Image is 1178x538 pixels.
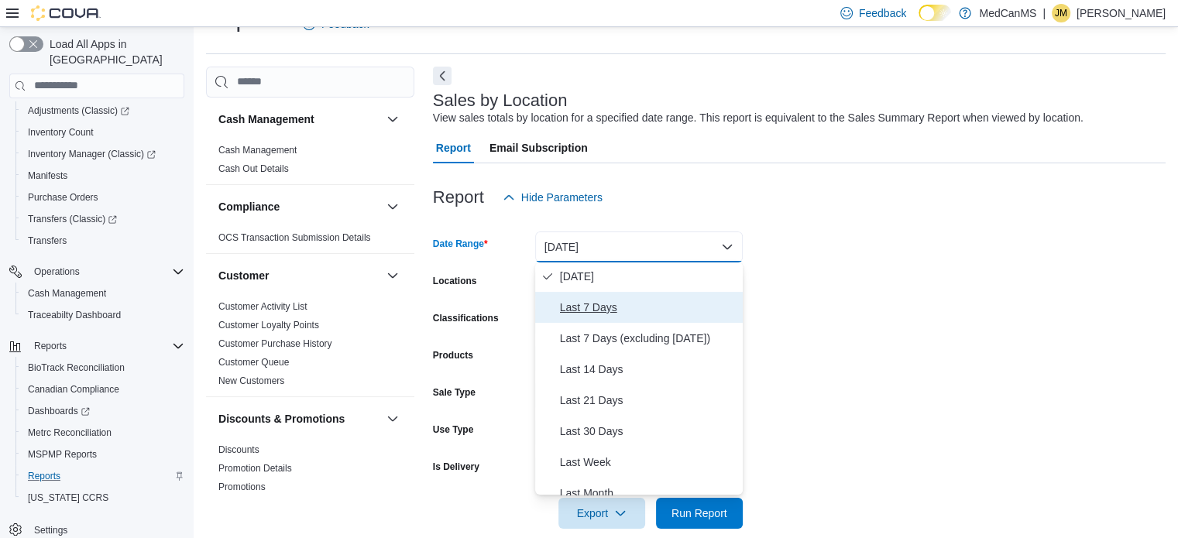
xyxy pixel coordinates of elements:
[28,448,97,461] span: MSPMP Reports
[671,505,727,521] span: Run Report
[521,190,603,205] span: Hide Parameters
[22,488,115,507] a: [US_STATE] CCRS
[15,143,191,165] a: Inventory Manager (Classic)
[28,105,129,117] span: Adjustments (Classic)
[15,165,191,187] button: Manifests
[560,484,737,502] span: Last Month
[206,141,414,184] div: Cash Management
[919,21,919,22] span: Dark Mode
[1077,4,1166,22] p: [PERSON_NAME]
[218,199,280,214] h3: Compliance
[22,358,184,377] span: BioTrack Reconciliation
[31,5,101,21] img: Cova
[15,230,191,252] button: Transfers
[28,492,108,504] span: [US_STATE] CCRS
[22,306,127,324] a: Traceabilty Dashboard
[433,423,473,436] label: Use Type
[22,145,184,163] span: Inventory Manager (Classic)
[560,453,737,471] span: Last Week
[22,231,73,250] a: Transfers
[1042,4,1046,22] p: |
[28,337,73,355] button: Reports
[560,298,737,317] span: Last 7 Days
[15,444,191,465] button: MSPMP Reports
[218,320,319,331] a: Customer Loyalty Points
[28,362,125,374] span: BioTrack Reconciliation
[383,110,402,129] button: Cash Management
[15,283,191,304] button: Cash Management
[218,356,289,368] span: Customer Queue
[560,360,737,379] span: Last 14 Days
[218,481,266,492] a: Promotions
[1055,4,1067,22] span: JM
[28,262,86,281] button: Operations
[22,145,162,163] a: Inventory Manager (Classic)
[28,170,67,182] span: Manifests
[22,123,100,142] a: Inventory Count
[218,199,380,214] button: Compliance
[28,213,117,225] span: Transfers (Classic)
[22,210,123,228] a: Transfers (Classic)
[22,445,184,464] span: MSPMP Reports
[218,444,259,456] span: Discounts
[15,357,191,379] button: BioTrack Reconciliation
[3,261,191,283] button: Operations
[34,524,67,536] span: Settings
[218,444,259,455] a: Discounts
[433,110,1084,126] div: View sales totals by location for a specified date range. This report is equivalent to the Sales ...
[28,262,184,281] span: Operations
[218,145,297,156] a: Cash Management
[22,231,184,250] span: Transfers
[22,123,184,142] span: Inventory Count
[22,306,184,324] span: Traceabilty Dashboard
[28,337,184,355] span: Reports
[206,297,414,396] div: Customer
[206,440,414,502] div: Discounts & Promotions
[15,304,191,326] button: Traceabilty Dashboard
[34,266,80,278] span: Operations
[15,487,191,509] button: [US_STATE] CCRS
[3,335,191,357] button: Reports
[22,210,184,228] span: Transfers (Classic)
[15,187,191,208] button: Purchase Orders
[22,402,184,420] span: Dashboards
[22,423,184,442] span: Metrc Reconciliation
[28,126,94,139] span: Inventory Count
[383,197,402,216] button: Compliance
[22,467,184,485] span: Reports
[22,488,184,507] span: Washington CCRS
[22,188,184,207] span: Purchase Orders
[218,268,380,283] button: Customer
[28,470,60,482] span: Reports
[436,132,471,163] span: Report
[22,284,184,303] span: Cash Management
[218,163,289,175] span: Cash Out Details
[22,380,184,399] span: Canadian Compliance
[433,461,479,473] label: Is Delivery
[218,111,314,127] h3: Cash Management
[489,132,588,163] span: Email Subscription
[206,228,414,253] div: Compliance
[496,182,609,213] button: Hide Parameters
[22,188,105,207] a: Purchase Orders
[15,400,191,422] a: Dashboards
[218,163,289,174] a: Cash Out Details
[535,231,743,262] button: [DATE]
[433,91,568,110] h3: Sales by Location
[43,36,184,67] span: Load All Apps in [GEOGRAPHIC_DATA]
[22,284,112,303] a: Cash Management
[433,67,452,85] button: Next
[15,122,191,143] button: Inventory Count
[28,148,156,160] span: Inventory Manager (Classic)
[15,100,191,122] a: Adjustments (Classic)
[218,319,319,331] span: Customer Loyalty Points
[22,380,125,399] a: Canadian Compliance
[218,300,307,313] span: Customer Activity List
[433,312,499,324] label: Classifications
[560,267,737,286] span: [DATE]
[22,358,131,377] a: BioTrack Reconciliation
[558,498,645,529] button: Export
[859,5,906,21] span: Feedback
[1052,4,1070,22] div: Jimmy McClellan
[218,268,269,283] h3: Customer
